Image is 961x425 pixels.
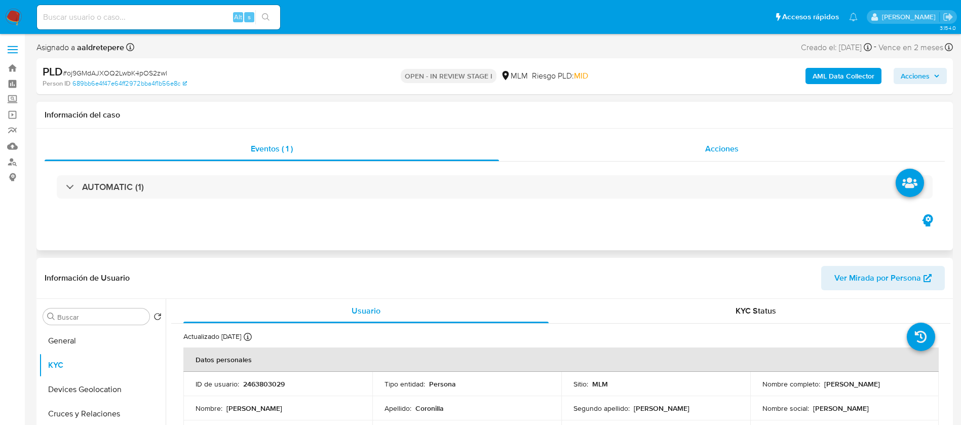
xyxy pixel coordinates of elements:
button: Devices Geolocation [39,377,166,402]
b: AML Data Collector [813,68,874,84]
button: search-icon [255,10,276,24]
p: [PERSON_NAME] [226,404,282,413]
button: AML Data Collector [805,68,881,84]
p: Nombre social : [762,404,809,413]
p: Persona [429,379,456,389]
button: Buscar [47,313,55,321]
span: KYC Status [736,305,776,317]
p: Nombre completo : [762,379,820,389]
span: Asignado a [36,42,124,53]
h3: AUTOMATIC (1) [82,181,144,192]
p: Nombre : [196,404,222,413]
span: # oj9GMdAJXOQ2LwbK4pOS2zwl [63,68,167,78]
span: - [874,41,876,54]
input: Buscar [57,313,145,322]
span: Eventos ( 1 ) [251,143,293,154]
p: Sitio : [573,379,588,389]
span: s [248,12,251,22]
b: Person ID [43,79,70,88]
p: Coronilla [415,404,444,413]
div: MLM [501,70,528,82]
button: KYC [39,353,166,377]
span: Usuario [352,305,380,317]
div: Creado el: [DATE] [801,41,872,54]
p: MLM [592,379,608,389]
a: 689bb6e4f47e64ff2972bba4f1b56e8c [72,79,187,88]
a: Notificaciones [849,13,858,21]
button: General [39,329,166,353]
span: Alt [234,12,242,22]
th: Datos personales [183,347,939,372]
span: Acciones [705,143,739,154]
div: AUTOMATIC (1) [57,175,933,199]
p: ID de usuario : [196,379,239,389]
b: PLD [43,63,63,80]
h1: Información de Usuario [45,273,130,283]
button: Volver al orden por defecto [153,313,162,324]
span: Vence en 2 meses [878,42,943,53]
p: Actualizado [DATE] [183,332,241,341]
a: Salir [943,12,953,22]
h1: Información del caso [45,110,945,120]
p: [PERSON_NAME] [824,379,880,389]
p: [PERSON_NAME] [634,404,689,413]
p: OPEN - IN REVIEW STAGE I [401,69,496,83]
p: Tipo entidad : [385,379,425,389]
input: Buscar usuario o caso... [37,11,280,24]
button: Acciones [894,68,947,84]
p: 2463803029 [243,379,285,389]
p: [PERSON_NAME] [813,404,869,413]
span: Riesgo PLD: [532,70,588,82]
p: alicia.aldreteperez@mercadolibre.com.mx [882,12,939,22]
b: aaldretepere [75,42,124,53]
span: Ver Mirada por Persona [834,266,921,290]
span: Accesos rápidos [782,12,839,22]
button: Ver Mirada por Persona [821,266,945,290]
p: Segundo apellido : [573,404,630,413]
span: Acciones [901,68,930,84]
p: Apellido : [385,404,411,413]
span: MID [574,70,588,82]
